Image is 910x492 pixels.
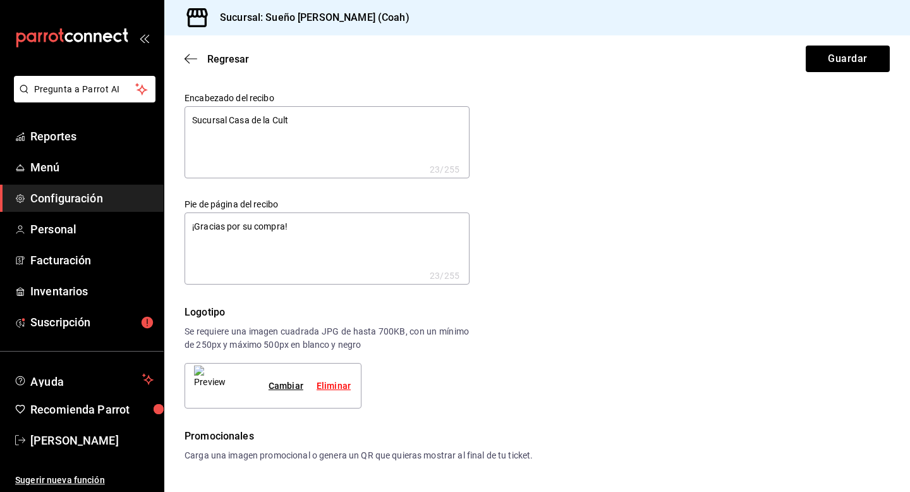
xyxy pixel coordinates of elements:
[30,190,154,207] span: Configuración
[210,10,409,25] h3: Sucursal: Sueño [PERSON_NAME] (Coah)
[30,372,137,387] span: Ayuda
[430,163,459,176] div: 23 /255
[185,325,469,352] div: Se requiere una imagen cuadrada JPG de hasta 700KB, con un mínimo de 250px y máximo 500px en blan...
[30,314,154,331] span: Suscripción
[30,221,154,238] span: Personal
[185,53,249,65] button: Regresar
[30,128,154,145] span: Reportes
[185,94,470,102] label: Encabezado del recibo
[430,269,459,282] div: 23 /255
[194,366,226,406] img: Preview
[30,283,154,300] span: Inventarios
[14,76,155,102] button: Pregunta a Parrot AI
[207,53,249,65] span: Regresar
[185,429,890,444] div: Promocionales
[30,401,154,418] span: Recomienda Parrot
[185,449,890,462] div: Carga una imagen promocional o genera un QR que quieras mostrar al final de tu ticket.
[269,379,303,393] div: Cambiar
[30,252,154,269] span: Facturación
[185,200,470,209] label: Pie de página del recibo
[185,305,469,320] div: Logotipo
[30,159,154,176] span: Menú
[806,46,890,72] button: Guardar
[34,83,136,96] span: Pregunta a Parrot AI
[9,92,155,105] a: Pregunta a Parrot AI
[317,379,351,393] div: Eliminar
[139,33,149,43] button: open_drawer_menu
[30,432,154,449] span: [PERSON_NAME]
[15,474,154,487] span: Sugerir nueva función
